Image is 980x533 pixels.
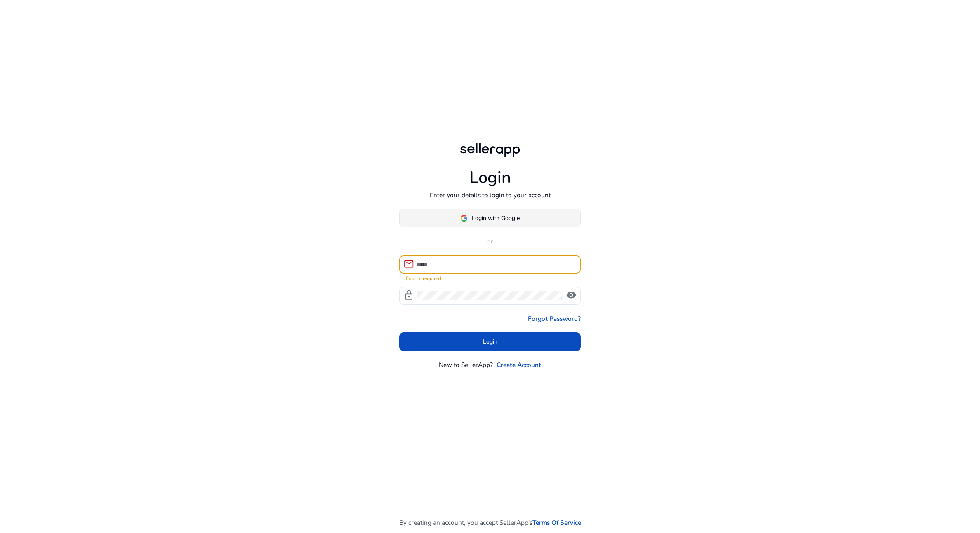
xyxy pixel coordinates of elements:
button: Login with Google [399,209,581,227]
p: or [399,236,581,246]
span: visibility [566,290,577,301]
span: Login with Google [472,214,520,222]
p: New to SellerApp? [439,360,493,369]
mat-error: Email is [406,274,574,282]
strong: required [423,275,441,282]
a: Terms Of Service [532,518,581,527]
button: Login [399,332,581,351]
span: lock [403,290,414,301]
h1: Login [469,168,511,188]
a: Forgot Password? [528,314,581,323]
a: Create Account [497,360,541,369]
p: Enter your details to login to your account [430,190,551,200]
span: Login [483,337,497,346]
span: mail [403,259,414,269]
img: google-logo.svg [460,215,468,222]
